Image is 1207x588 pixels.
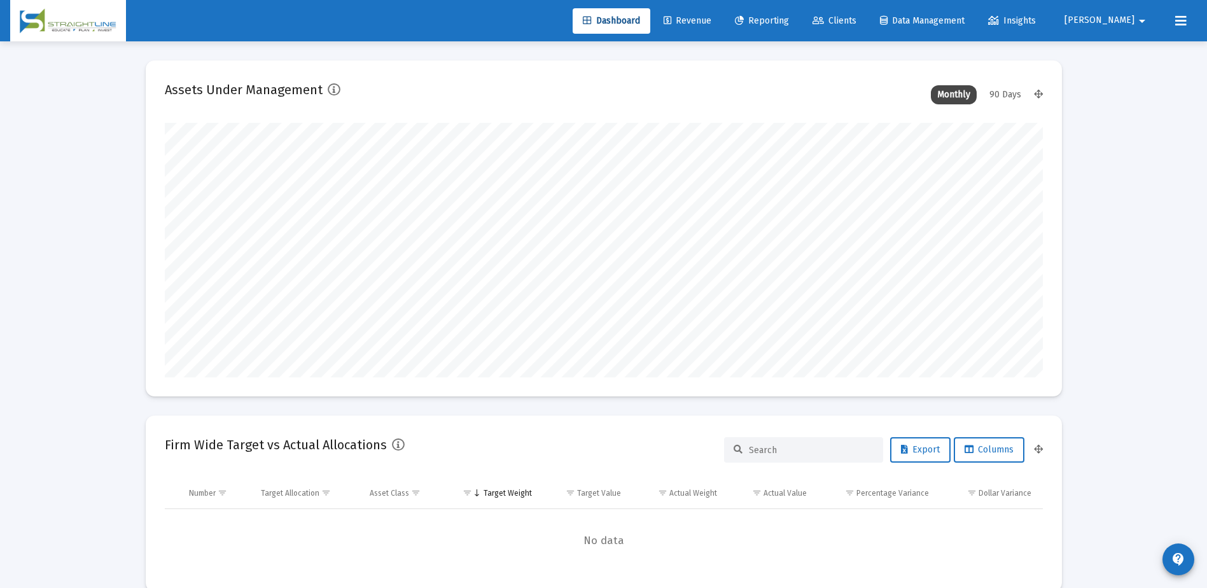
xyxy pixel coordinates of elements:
span: Show filter options for column 'Number' [218,488,227,498]
a: Data Management [870,8,975,34]
div: Asset Class [370,488,409,498]
div: Dollar Variance [979,488,1031,498]
div: Data grid [165,478,1043,573]
a: Revenue [653,8,722,34]
div: Target Allocation [261,488,319,498]
span: Columns [965,444,1014,455]
div: Target Weight [484,488,532,498]
a: Clients [802,8,867,34]
button: Columns [954,437,1024,463]
a: Insights [978,8,1046,34]
div: Number [189,488,216,498]
div: Monthly [931,85,977,104]
div: Actual Value [764,488,807,498]
span: Show filter options for column 'Target Value' [566,488,575,498]
div: Target Value [577,488,621,498]
span: Show filter options for column 'Target Weight' [463,488,472,498]
div: 90 Days [983,85,1028,104]
h2: Assets Under Management [165,80,323,100]
td: Column Target Weight [445,478,541,508]
mat-icon: contact_support [1171,552,1186,567]
span: Show filter options for column 'Percentage Variance' [845,488,855,498]
div: Actual Weight [669,488,717,498]
span: Revenue [664,15,711,26]
td: Column Target Value [541,478,631,508]
span: No data [165,534,1043,548]
td: Column Actual Weight [630,478,725,508]
span: Show filter options for column 'Asset Class' [411,488,421,498]
button: Export [890,437,951,463]
img: Dashboard [20,8,116,34]
span: Insights [988,15,1036,26]
span: Show filter options for column 'Target Allocation' [321,488,331,498]
span: Show filter options for column 'Actual Weight' [658,488,667,498]
span: Data Management [880,15,965,26]
h2: Firm Wide Target vs Actual Allocations [165,435,387,455]
span: [PERSON_NAME] [1064,15,1134,26]
span: Show filter options for column 'Actual Value' [752,488,762,498]
td: Column Percentage Variance [816,478,938,508]
div: Percentage Variance [856,488,929,498]
td: Column Dollar Variance [938,478,1042,508]
a: Reporting [725,8,799,34]
span: Export [901,444,940,455]
td: Column Number [180,478,253,508]
span: Dashboard [583,15,640,26]
span: Show filter options for column 'Dollar Variance' [967,488,977,498]
input: Search [749,445,874,456]
button: [PERSON_NAME] [1049,8,1165,33]
span: Reporting [735,15,789,26]
td: Column Target Allocation [252,478,361,508]
td: Column Actual Value [726,478,816,508]
a: Dashboard [573,8,650,34]
td: Column Asset Class [361,478,445,508]
mat-icon: arrow_drop_down [1134,8,1150,34]
span: Clients [813,15,856,26]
